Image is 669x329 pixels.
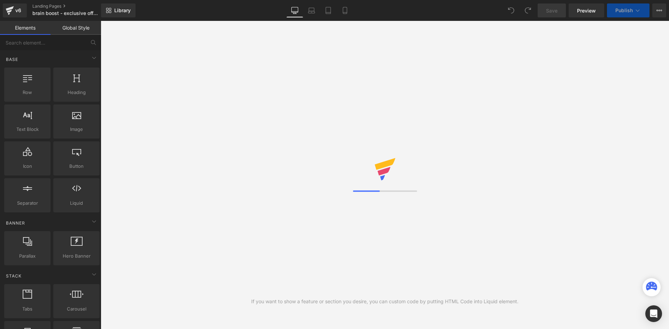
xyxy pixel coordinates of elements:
div: Open Intercom Messenger [645,305,662,322]
span: Hero Banner [55,252,98,260]
span: Row [6,89,48,96]
button: Undo [504,3,518,17]
span: Preview [577,7,596,14]
span: Banner [5,220,26,226]
span: Carousel [55,305,98,313]
a: Mobile [337,3,353,17]
a: Global Style [51,21,101,35]
span: Icon [6,163,48,170]
span: Text Block [6,126,48,133]
span: Save [546,7,557,14]
button: Publish [607,3,649,17]
button: More [652,3,666,17]
a: v6 [3,3,27,17]
button: Redo [521,3,535,17]
span: Image [55,126,98,133]
span: Base [5,56,19,63]
span: Button [55,163,98,170]
div: If you want to show a feature or section you desire, you can custom code by putting HTML Code int... [251,298,518,305]
a: Desktop [286,3,303,17]
span: brain boost - exclusive offer - LOVE IT OR ITS FREE [32,10,99,16]
span: Separator [6,199,48,207]
a: Preview [569,3,604,17]
a: Laptop [303,3,320,17]
span: Publish [615,8,633,13]
span: Tabs [6,305,48,313]
a: New Library [101,3,136,17]
span: Library [114,7,131,14]
div: v6 [14,6,23,15]
span: Parallax [6,252,48,260]
span: Heading [55,89,98,96]
span: Liquid [55,199,98,207]
span: Stack [5,273,22,279]
a: Tablet [320,3,337,17]
a: Landing Pages [32,3,113,9]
